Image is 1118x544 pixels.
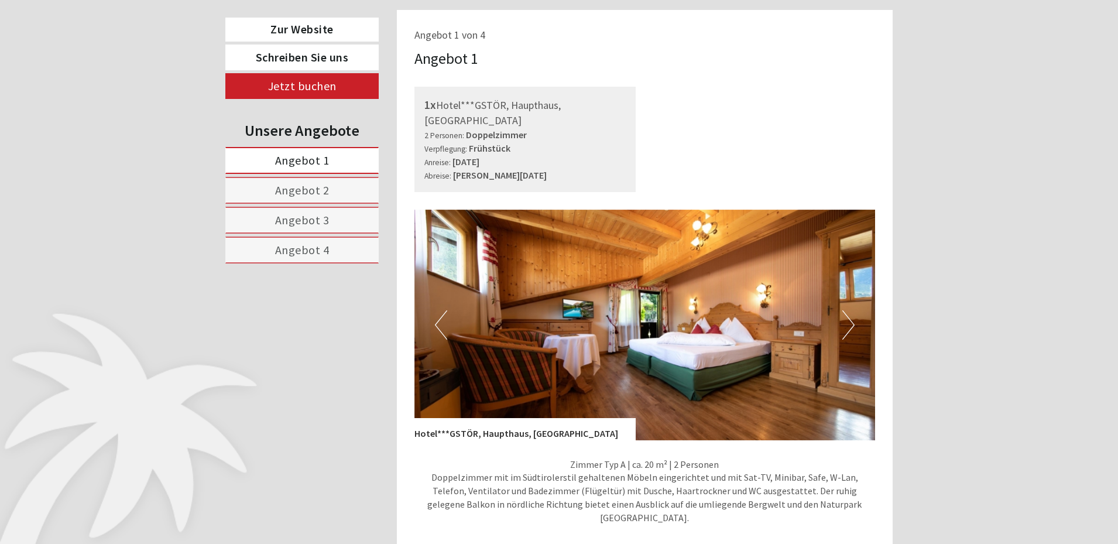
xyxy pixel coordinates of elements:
div: PALMENGARTEN Hotel GSTÖR [18,34,180,43]
div: Samstag [205,9,257,29]
button: Next [842,310,855,340]
b: [DATE] [452,156,479,167]
b: [PERSON_NAME][DATE] [453,169,547,181]
b: Doppelzimmer [466,129,527,141]
small: Abreise: [424,171,451,181]
small: 09:35 [18,57,180,65]
span: Angebot 3 [275,213,330,227]
span: Angebot 2 [275,183,330,197]
div: Hotel***GSTÖR, Haupthaus, [GEOGRAPHIC_DATA] [414,418,636,440]
a: Jetzt buchen [225,73,379,99]
b: 1x [424,97,436,112]
span: Angebot 4 [275,242,330,257]
p: Zimmer Typ A | ca. 20 m² | 2 Personen Doppelzimmer mit im Südtirolerstil gehaltenen Möbeln einger... [414,458,876,525]
span: Angebot 1 von 4 [414,28,485,42]
img: image [414,210,876,440]
a: Schreiben Sie uns [225,45,379,70]
div: Hotel***GSTÖR, Haupthaus, [GEOGRAPHIC_DATA] [424,97,626,128]
small: 2 Personen: [424,131,464,141]
b: Frühstück [469,142,510,154]
div: Angebot 1 [414,47,478,69]
a: Zur Website [225,18,379,42]
button: Previous [435,310,447,340]
small: Anreise: [424,158,451,167]
div: Unsere Angebote [225,119,379,141]
button: Senden [386,303,461,329]
div: Guten Tag, wie können wir Ihnen helfen? [9,32,186,67]
small: Verpflegung: [424,144,467,154]
span: Angebot 1 [275,153,330,167]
